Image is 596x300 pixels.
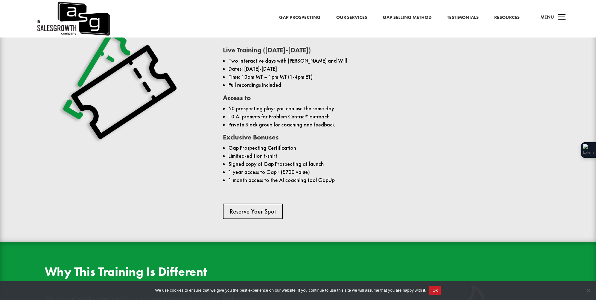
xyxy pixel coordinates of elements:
[155,287,426,293] span: We use cookies to ensure that we give you the best experience on our website. If you continue to ...
[556,11,568,24] span: a
[585,287,591,293] span: No
[383,14,431,22] a: Gap Selling Method
[228,113,551,121] li: 10 AI prompts for Problem Centric™ outreach
[494,14,520,22] a: Resources
[228,168,551,176] li: 1 year access to Gap+ ($700 value)
[583,144,594,156] img: Extension Icon
[228,104,551,113] li: 50 prospecting plays you can use the same day
[228,73,551,81] li: Time: 10am MT – 1pm MT (1-4pm ET)
[223,134,551,144] h3: Exclusive Bonuses
[45,266,373,281] h2: Why This Training Is Different
[228,57,551,65] li: Two interactive days with [PERSON_NAME] and Will
[540,14,554,20] span: Menu
[223,47,551,57] h3: Live Training ([DATE]-[DATE])
[279,14,321,22] a: Gap Prospecting
[228,152,277,159] span: Limited-edition t-shirt
[336,14,367,22] a: Our Services
[228,176,551,184] li: 1 month access to the AI coaching tool GapUp
[223,204,283,219] a: Reserve Your Spot
[429,286,441,295] button: Ok
[447,14,479,22] a: Testimonials
[228,82,281,88] span: Full recordings included
[228,160,551,168] li: Signed copy of Gap Prospecting at launch
[228,144,551,152] li: Gap Prospecting Certification
[228,65,551,73] li: Dates: [DATE]-[DATE]
[228,121,551,129] li: Private Slack group for coaching and feedback
[58,23,182,147] img: Ticket Shadow
[223,95,551,104] h3: Access to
